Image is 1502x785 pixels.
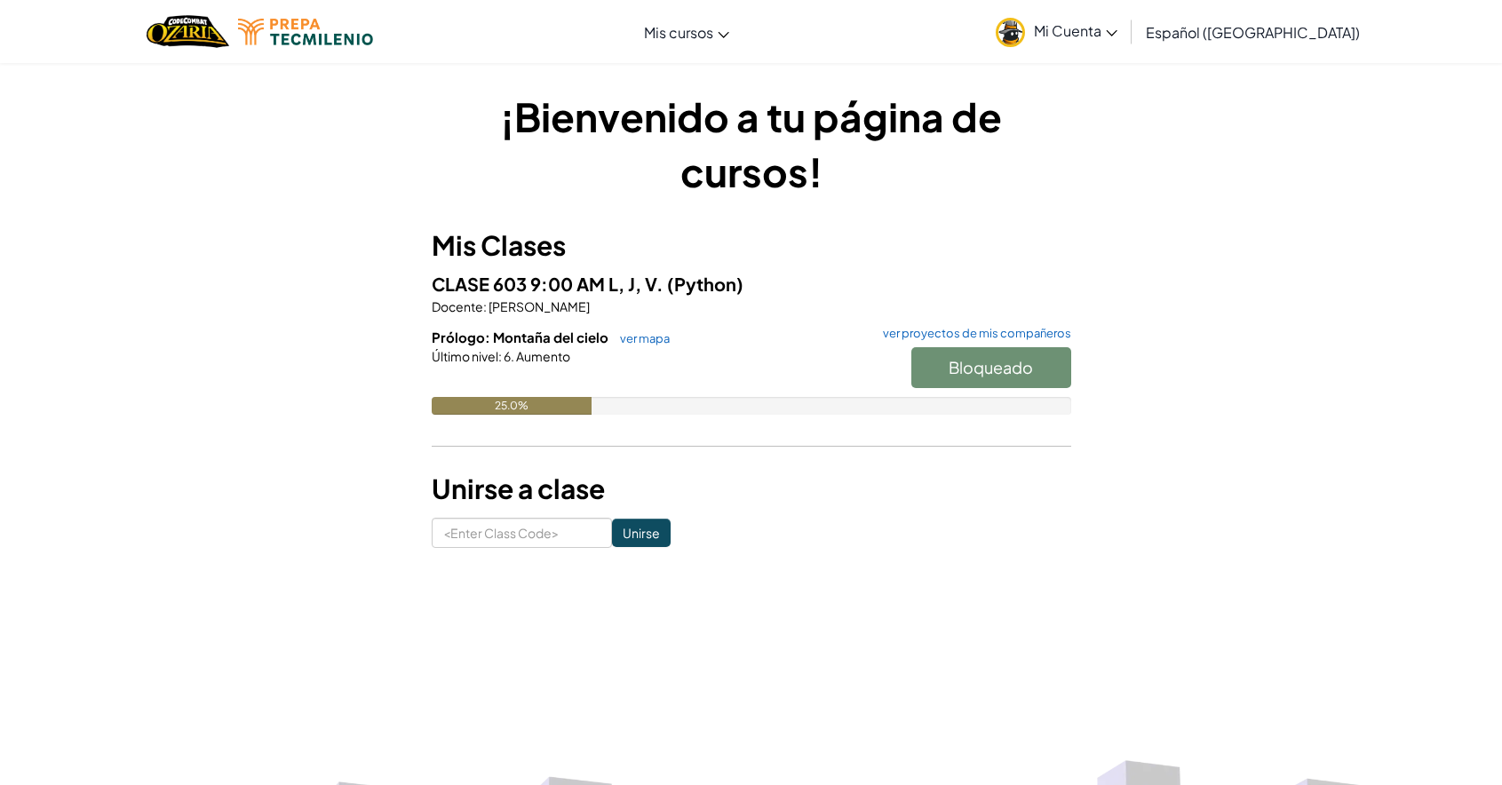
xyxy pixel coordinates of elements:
span: : [483,298,487,314]
a: ver proyectos de mis compañeros [874,328,1071,339]
a: Mi Cuenta [987,4,1126,59]
h3: Unirse a clase [432,469,1071,509]
input: Unirse [612,519,671,547]
span: (Python) [667,273,743,295]
div: 25.0% [432,397,592,415]
img: Hogar [147,13,229,50]
span: Docente [432,298,483,314]
font: Español ([GEOGRAPHIC_DATA]) [1146,23,1360,42]
font: Mis cursos [644,23,713,42]
span: Prólogo: Montaña del cielo [432,329,611,345]
font: Mi Cuenta [1034,21,1101,40]
img: avatar [996,18,1025,47]
span: 6. [502,348,514,364]
a: Logotipo de Ozaria de CodeCombat [147,13,229,50]
span: : [498,348,502,364]
span: CLASE 603 9:00 AM L, J, V. [432,273,667,295]
span: Aumento [514,348,570,364]
a: Español ([GEOGRAPHIC_DATA]) [1137,8,1369,56]
a: ver mapa [611,331,670,345]
span: [PERSON_NAME] [487,298,590,314]
img: Logotipo de Tecmilenio [238,19,373,45]
a: Mis cursos [635,8,738,56]
h3: Mis Clases [432,226,1071,266]
h1: ¡Bienvenido a tu página de cursos! [432,89,1071,199]
input: <Enter Class Code> [432,518,612,548]
span: Último nivel [432,348,498,364]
